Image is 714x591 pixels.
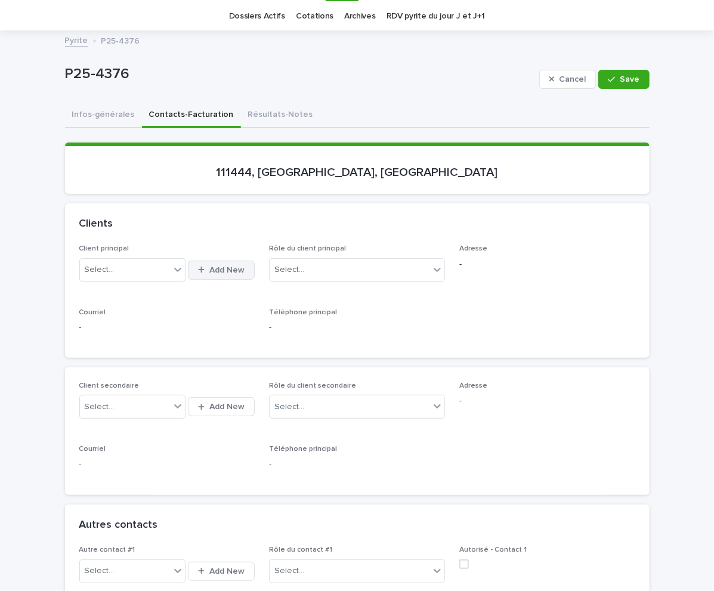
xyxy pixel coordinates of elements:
[188,562,255,581] button: Add New
[269,309,337,316] span: Téléphone principal
[79,321,255,334] p: -
[459,382,487,389] span: Adresse
[344,2,376,30] a: Archives
[598,70,649,89] button: Save
[79,546,135,553] span: Autre contact #1
[459,245,487,252] span: Adresse
[188,397,255,416] button: Add New
[79,382,140,389] span: Client secondaire
[387,2,486,30] a: RDV pyrite du jour J et J+1
[539,70,596,89] button: Cancel
[79,309,106,316] span: Courriel
[79,245,129,252] span: Client principal
[269,321,445,334] p: -
[188,261,255,280] button: Add New
[459,258,635,271] p: -
[274,264,304,276] div: Select...
[459,546,527,553] span: Autorisé - Contact 1
[65,66,534,83] p: P25-4376
[459,395,635,407] p: -
[209,567,245,575] span: Add New
[79,165,635,180] p: 111444, [GEOGRAPHIC_DATA], [GEOGRAPHIC_DATA]
[79,218,113,231] h2: Clients
[269,546,332,553] span: Rôle du contact #1
[65,103,142,128] button: Infos-générales
[142,103,241,128] button: Contacts-Facturation
[274,401,304,413] div: Select...
[269,445,337,453] span: Téléphone principal
[79,519,158,532] h2: Autres contacts
[79,445,106,453] span: Courriel
[229,2,285,30] a: Dossiers Actifs
[559,75,586,83] span: Cancel
[101,33,140,47] p: P25-4376
[269,459,445,471] p: -
[274,565,304,577] div: Select...
[85,401,115,413] div: Select...
[620,75,640,83] span: Save
[85,565,115,577] div: Select...
[241,103,320,128] button: Résultats-Notes
[296,2,333,30] a: Cotations
[209,266,245,274] span: Add New
[269,245,346,252] span: Rôle du client principal
[65,33,88,47] a: Pyrite
[85,264,115,276] div: Select...
[79,459,255,471] p: -
[269,382,356,389] span: Rôle du client secondaire
[209,403,245,411] span: Add New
